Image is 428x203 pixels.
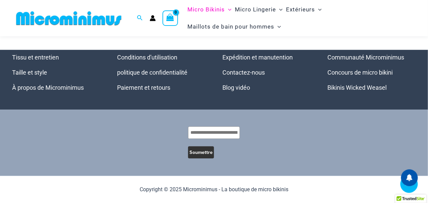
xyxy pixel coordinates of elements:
[328,50,416,95] nav: Menu
[284,1,323,18] a: ExtérieursMenu BasculerMenu Basculer
[117,84,171,91] a: Paiement et retours
[137,14,143,23] a: Lien vers l'icône de recherche
[328,54,404,61] a: Communauté Microminimus
[140,186,288,193] font: Copyright © 2025 Microminimus - La boutique de micro bikinis
[163,10,178,26] a: Voir le panier, vide
[222,50,311,95] nav: Menu
[276,1,283,18] span: Menu Basculer
[12,50,101,95] aside: Widget de pied de page 1
[315,1,322,18] span: Menu Basculer
[235,6,276,13] font: Micro Lingerie
[274,18,281,35] span: Menu Basculer
[328,50,416,95] aside: Widget de pied de page 4
[117,50,206,95] aside: Widget de pied de page 2
[188,146,214,158] button: Soumettre
[286,6,315,13] font: Extérieurs
[13,11,124,26] img: LOGO DE LA BOUTIQUE MM À PLAT
[187,23,274,30] font: Maillots de bain pour hommes
[189,149,213,155] font: Soumettre
[12,69,47,76] a: Taille et style
[117,69,188,76] a: politique de confidentialité
[186,1,233,18] a: Micro BikinisMenu BasculerMenu Basculer
[12,54,59,61] a: Tissu et entretien
[225,1,231,18] span: Menu Basculer
[186,18,283,35] a: Maillots de bain pour hommesMenu BasculerMenu Basculer
[150,15,156,21] a: Lien vers l'icône du compte
[117,54,178,61] a: Conditions d'utilisation
[117,50,206,95] nav: Menu
[222,84,250,91] a: Blog vidéo
[222,54,293,61] a: Expédition et manutention
[222,69,265,76] a: Contactez-nous
[233,1,284,18] a: Micro LingerieMenu BasculerMenu Basculer
[222,50,311,95] aside: Widget de pied de page 3
[328,69,393,76] a: Concours de micro bikini
[12,50,101,95] nav: Menu
[12,84,84,91] a: À propos de Microminimus
[187,6,225,13] font: Micro Bikinis
[328,84,387,91] a: Bikinis Wicked Weasel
